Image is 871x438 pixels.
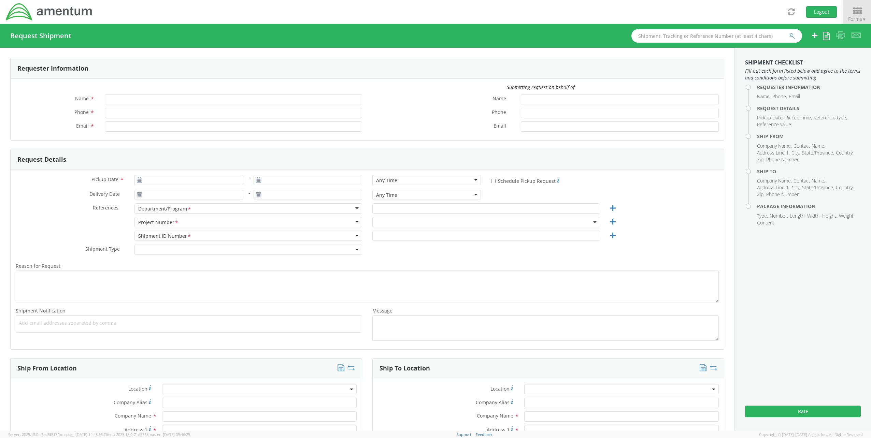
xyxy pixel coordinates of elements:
[745,60,861,66] h3: Shipment Checklist
[476,399,510,406] span: Company Alias
[802,184,834,191] li: State/Province
[839,213,855,219] li: Weight
[104,432,190,437] span: Client: 2025.18.0-71d3358
[491,179,496,183] input: Schedule Pickup Request
[802,149,834,156] li: State/Province
[376,177,397,184] div: Any Time
[93,204,118,211] span: References
[492,109,506,117] span: Phone
[757,156,765,163] li: Zip
[76,122,89,129] span: Email
[745,406,861,417] button: Rate
[477,412,513,419] span: Company Name
[17,156,66,163] h3: Request Details
[115,412,151,419] span: Company Name
[757,191,765,198] li: Zip
[806,6,837,18] button: Logout
[10,32,71,40] h4: Request Shipment
[19,320,359,326] span: Add email addresses separated by comma
[61,432,103,437] span: master, [DATE] 14:43:55
[757,184,790,191] li: Address Line 1
[89,191,120,199] span: Delivery Date
[790,213,805,219] li: Length
[372,307,392,314] span: Message
[74,109,89,115] span: Phone
[114,399,147,406] span: Company Alias
[476,432,492,437] a: Feedback
[16,307,66,314] span: Shipment Notification
[757,134,861,139] h4: Ship From
[757,177,792,184] li: Company Name
[757,213,768,219] li: Type
[789,93,800,100] li: Email
[745,68,861,81] span: Fill out each form listed below and agree to the terms and conditions before submitting
[757,204,861,209] h4: Package Information
[757,169,861,174] h4: Ship To
[457,432,471,437] a: Support
[759,432,863,437] span: Copyright © [DATE]-[DATE] Agistix Inc., All Rights Reserved
[757,121,791,128] li: Reference value
[380,365,430,372] h3: Ship To Location
[492,95,506,103] span: Name
[17,365,77,372] h3: Ship From Location
[487,426,510,433] span: Address 1
[794,177,825,184] li: Contact Name
[770,213,788,219] li: Number
[5,2,93,21] img: dyn-intl-logo-049831509241104b2a82.png
[807,213,820,219] li: Width
[766,156,799,163] li: Phone Number
[766,191,799,198] li: Phone Number
[785,114,812,121] li: Pickup Time
[836,184,854,191] li: Country
[757,106,861,111] h4: Request Details
[17,65,88,72] h3: Requester Information
[507,84,574,90] i: Submitting request on behalf of
[85,246,120,253] span: Shipment Type
[814,114,847,121] li: Reference type
[794,143,825,149] li: Contact Name
[757,143,792,149] li: Company Name
[494,122,506,130] span: Email
[848,16,866,22] span: Forms
[376,192,397,199] div: Any Time
[631,29,802,43] input: Shipment, Tracking or Reference Number (at least 4 chars)
[138,233,191,240] div: Shipment ID Number
[16,263,60,269] span: Reason for Request
[836,149,854,156] li: Country
[125,426,147,433] span: Address 1
[8,432,103,437] span: Server: 2025.18.0-c7ad5f513fb
[138,205,191,213] div: Department/Program
[822,213,837,219] li: Height
[757,93,771,100] li: Name
[128,385,147,392] span: Location
[490,385,510,392] span: Location
[91,176,118,182] span: Pickup Date
[148,432,190,437] span: master, [DATE] 09:46:25
[862,16,866,22] span: ▼
[757,149,790,156] li: Address Line 1
[757,219,774,226] li: Content
[791,184,800,191] li: City
[491,176,559,185] label: Schedule Pickup Request
[138,219,179,226] div: Project Number
[772,93,787,100] li: Phone
[75,95,89,102] span: Name
[757,85,861,90] h4: Requester Information
[791,149,800,156] li: City
[757,114,784,121] li: Pickup Date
